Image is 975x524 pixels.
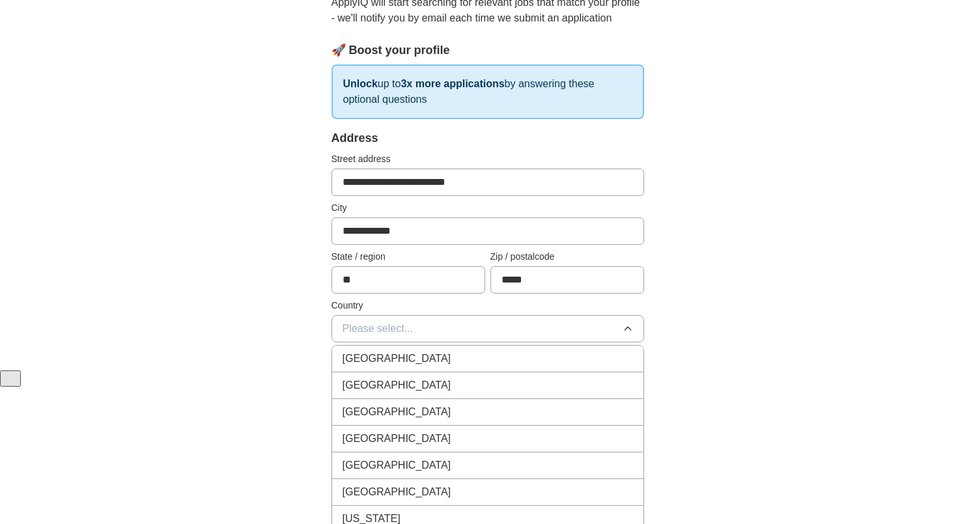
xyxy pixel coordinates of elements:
span: [GEOGRAPHIC_DATA] [343,431,451,447]
span: [GEOGRAPHIC_DATA] [343,404,451,420]
span: [GEOGRAPHIC_DATA] [343,378,451,393]
span: [GEOGRAPHIC_DATA] [343,351,451,366]
span: [GEOGRAPHIC_DATA] [343,484,451,500]
span: [GEOGRAPHIC_DATA] [343,458,451,473]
